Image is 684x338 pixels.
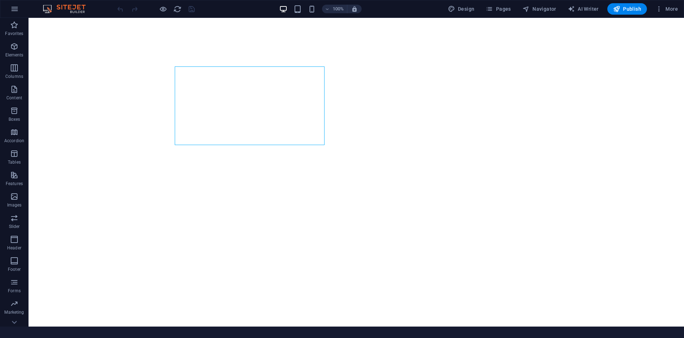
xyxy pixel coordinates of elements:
[4,309,24,315] p: Marketing
[333,5,344,13] h6: 100%
[8,267,21,272] p: Footer
[483,3,514,15] button: Pages
[4,138,24,144] p: Accordion
[322,5,347,13] button: 100%
[445,3,478,15] button: Design
[173,5,182,13] button: reload
[6,95,22,101] p: Content
[445,3,478,15] div: Design (Ctrl+Alt+Y)
[5,52,24,58] p: Elements
[9,224,20,229] p: Slider
[7,202,22,208] p: Images
[41,5,95,13] img: Editor Logo
[5,74,23,79] p: Columns
[8,288,21,294] p: Forms
[5,31,23,36] p: Favorites
[653,3,681,15] button: More
[6,181,23,187] p: Features
[8,159,21,165] p: Tables
[568,5,599,13] span: AI Writer
[7,245,21,251] p: Header
[565,3,602,15] button: AI Writer
[9,116,20,122] p: Boxes
[159,5,167,13] button: Click here to leave preview mode and continue editing
[448,5,475,13] span: Design
[613,5,641,13] span: Publish
[486,5,511,13] span: Pages
[173,5,182,13] i: Reload page
[655,5,678,13] span: More
[522,5,556,13] span: Navigator
[607,3,647,15] button: Publish
[520,3,559,15] button: Navigator
[351,6,358,12] i: On resize automatically adjust zoom level to fit chosen device.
